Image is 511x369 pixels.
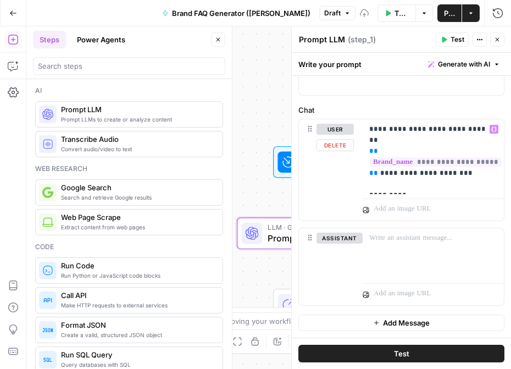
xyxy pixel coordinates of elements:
[61,271,214,280] span: Run Python or JavaScript code blocks
[299,119,354,221] div: userDelete
[172,8,310,19] span: Brand FAQ Generator ([PERSON_NAME])
[444,8,455,19] span: Publish
[61,331,214,339] span: Create a valid, structured JSON object
[38,60,220,71] input: Search steps
[35,242,223,252] div: Code
[436,32,469,47] button: Test
[61,301,214,310] span: Make HTTP requests to external services
[61,115,214,124] span: Prompt LLMs to create or analyze content
[268,232,406,245] span: Prompt LLM
[298,315,504,331] button: Add Message
[61,104,214,115] span: Prompt LLM
[35,164,223,174] div: Web research
[61,290,214,301] span: Call API
[268,222,406,233] span: LLM · GPT-4.1
[394,348,409,359] span: Test
[299,34,345,45] textarea: Prompt LLM
[61,223,214,232] span: Extract content from web pages
[437,4,462,22] button: Publish
[155,4,317,22] button: Brand FAQ Generator ([PERSON_NAME])
[70,31,132,48] button: Power Agents
[298,345,504,362] button: Test
[298,104,504,115] label: Chat
[292,53,511,75] div: Write your prompt
[61,260,214,271] span: Run Code
[424,57,504,71] button: Generate with AI
[438,59,490,69] span: Generate with AI
[61,193,214,202] span: Search and retrieve Google results
[61,212,214,223] span: Web Page Scrape
[35,86,223,96] div: Ai
[299,228,354,305] div: assistant
[383,317,430,328] span: Add Message
[316,233,363,244] button: assistant
[61,134,214,145] span: Transcribe Audio
[377,4,415,22] button: Test Workflow
[395,8,409,19] span: Test Workflow
[61,349,214,360] span: Run SQL Query
[324,8,341,18] span: Draft
[348,34,376,45] span: ( step_1 )
[316,139,354,151] button: Delete
[451,35,464,45] span: Test
[61,320,214,331] span: Format JSON
[316,124,354,135] button: user
[319,6,356,20] button: Draft
[61,360,214,369] span: Query databases with SQL
[61,145,214,153] span: Convert audio/video to text
[33,31,66,48] button: Steps
[61,182,214,193] span: Google Search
